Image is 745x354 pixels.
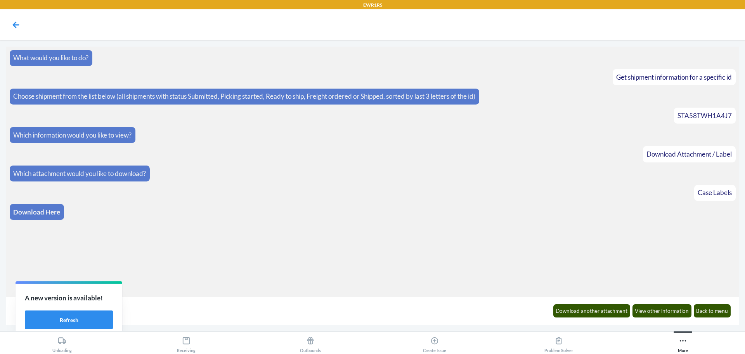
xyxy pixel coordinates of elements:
a: Download Here [13,208,60,216]
button: Receiving [124,331,248,353]
p: EWR1RS [363,2,382,9]
button: Outbounds [248,331,372,353]
div: Unloading [52,333,72,353]
button: View other information [632,304,692,317]
button: More [621,331,745,353]
button: Refresh [25,310,113,329]
p: Choose shipment from the list below (all shipments with status Submitted, Picking started, Ready ... [13,91,475,101]
span: Get shipment information for a specific id [616,73,732,81]
button: Back to menu [694,304,731,317]
div: Problem Solver [544,333,573,353]
button: Download another attachment [553,304,631,317]
p: Which information would you like to view? [13,130,132,140]
button: Problem Solver [497,331,621,353]
span: STA58TWH1A4J7 [677,112,732,120]
div: More [678,333,688,353]
button: Create Issue [372,331,497,353]
p: What would you like to do? [13,53,88,63]
div: Create Issue [423,333,446,353]
p: Which attachment would you like to download? [13,169,146,179]
div: Receiving [177,333,196,353]
p: A new version is available! [25,293,113,303]
span: Download Attachment / Label [646,150,732,158]
span: Case Labels [698,188,732,197]
div: Outbounds [300,333,321,353]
